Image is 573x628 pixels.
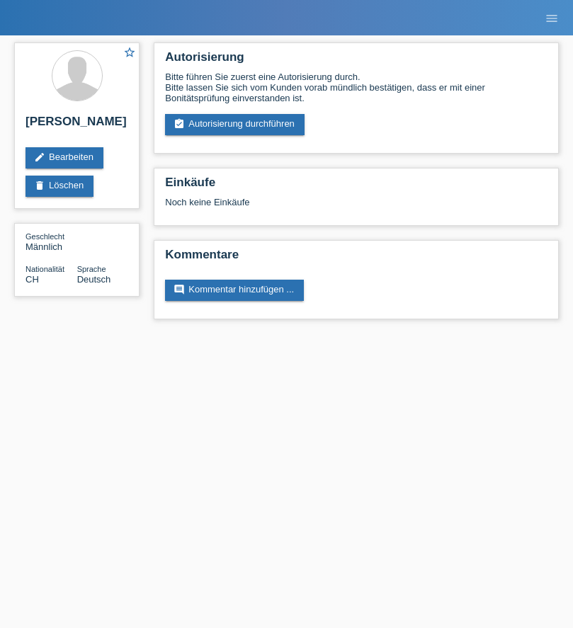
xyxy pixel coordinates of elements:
a: editBearbeiten [25,147,103,169]
a: assignment_turned_inAutorisierung durchführen [165,114,305,135]
span: Nationalität [25,265,64,273]
span: Geschlecht [25,232,64,241]
i: edit [34,152,45,163]
a: commentKommentar hinzufügen ... [165,280,304,301]
i: comment [174,284,185,295]
span: Schweiz [25,274,39,285]
i: menu [545,11,559,25]
h2: [PERSON_NAME] [25,115,128,136]
a: star_border [123,46,136,61]
i: delete [34,180,45,191]
h2: Kommentare [165,248,548,269]
h2: Autorisierung [165,50,548,72]
a: deleteLöschen [25,176,93,197]
div: Noch keine Einkäufe [165,197,548,218]
div: Männlich [25,231,77,252]
h2: Einkäufe [165,176,548,197]
span: Sprache [77,265,106,273]
i: star_border [123,46,136,59]
i: assignment_turned_in [174,118,185,130]
span: Deutsch [77,274,111,285]
a: menu [538,13,566,22]
div: Bitte führen Sie zuerst eine Autorisierung durch. Bitte lassen Sie sich vom Kunden vorab mündlich... [165,72,548,103]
